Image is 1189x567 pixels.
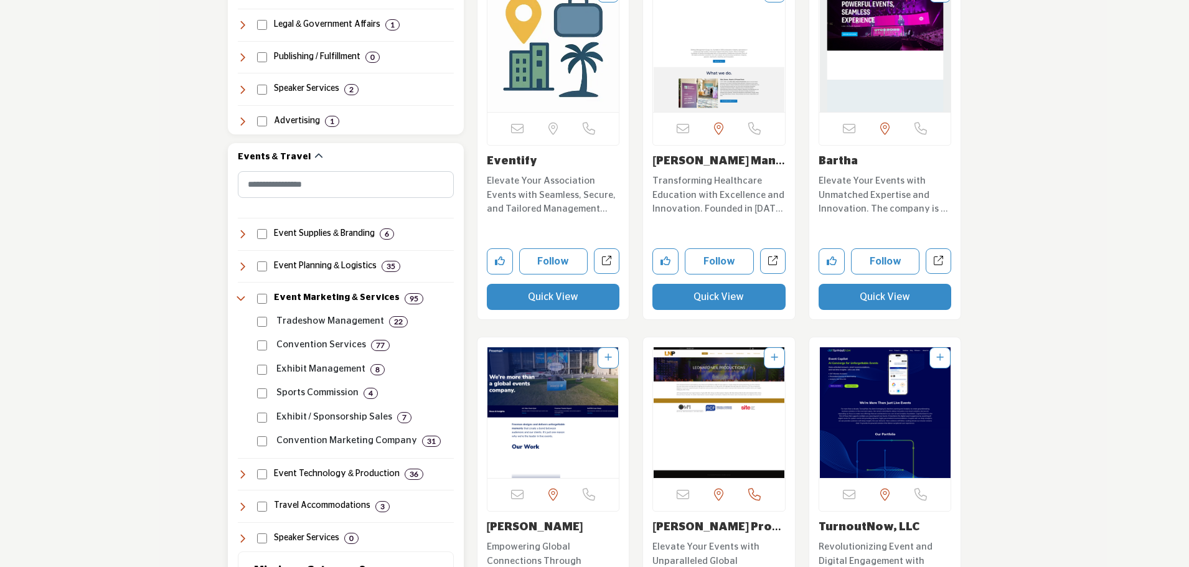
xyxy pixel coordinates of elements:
[349,85,354,94] b: 2
[369,389,373,398] b: 4
[257,229,267,239] input: Select Event Supplies & Branding checkbox
[274,83,339,95] h4: Speaker Services: Expert speakers, coaching, and leadership development programs, along with spea...
[330,117,334,126] b: 1
[257,388,267,398] input: Select Sports Commission checkbox
[385,230,389,238] b: 6
[519,248,588,274] button: Follow
[274,468,400,480] h4: Event Technology & Production: Technology and production services, including audiovisual solution...
[819,347,951,478] img: TurnoutNow, LLC
[653,347,785,478] a: Open Listing in new tab
[370,364,385,375] div: 8 Results For Exhibit Management
[344,84,359,95] div: 2 Results For Speaker Services
[274,115,320,128] h4: Advertising: Agencies, services, and promotional products that help organizations enhance brand v...
[397,412,411,423] div: 7 Results For Exhibit / Sponsorship Sales
[652,248,679,274] button: Like company
[405,293,423,304] div: 95 Results For Event Marketing & Services
[376,341,385,350] b: 77
[487,521,620,535] h3: Freeman
[851,248,920,274] button: Follow
[819,521,952,535] h3: TurnoutNow, LLC
[760,248,786,274] a: Open dillehay-management-group-inc in new tab
[487,174,620,217] p: Elevate Your Association Events with Seamless, Secure, and Tailored Management Solutions In the r...
[389,316,408,327] div: 22 Results For Tradeshow Management
[257,294,267,304] input: Select Event Marketing & Services checkbox
[382,261,400,272] div: 35 Results For Event Planning & Logistics
[371,340,390,351] div: 77 Results For Convention Services
[410,294,418,303] b: 95
[274,532,339,545] h4: Speaker Services: Expert speakers, coaching, and leadership development programs, along with spea...
[257,261,267,271] input: Select Event Planning & Logistics checkbox
[819,248,845,274] button: Like company
[819,284,952,310] button: Quick View
[274,260,377,273] h4: Event Planning & Logistics: Event planning, venue selection, and on-site management for meetings,...
[487,248,513,274] button: Like company
[487,155,620,169] h3: Eventify
[652,156,785,180] a: [PERSON_NAME] Management ...
[276,386,359,400] p: Sports Commission: Planning and support for sports events.
[771,354,778,362] a: Add To List
[936,354,944,362] a: Add To List
[274,228,375,240] h4: Event Supplies & Branding: Customized event materials such as badges, branded merchandise, lanyar...
[594,248,619,274] a: Open eventify in new tab
[365,52,380,63] div: 0 Results For Publishing / Fulfillment
[487,171,620,217] a: Elevate Your Association Events with Seamless, Secure, and Tailored Management Solutions In the r...
[238,171,454,198] input: Search Category
[274,51,360,63] h4: Publishing / Fulfillment: Solutions for creating, distributing, and managing publications, direct...
[652,284,786,310] button: Quick View
[653,347,785,478] img: Leonard Neil Productions
[274,500,370,512] h4: Travel Accommodations: Lodging solutions, including hotels, resorts, and corporate housing for bu...
[364,388,378,399] div: 4 Results For Sports Commission
[257,317,267,327] input: Select Tradeshow Management checkbox
[819,347,951,478] a: Open Listing in new tab
[380,228,394,240] div: 6 Results For Event Supplies & Branding
[344,533,359,544] div: 0 Results For Speaker Services
[257,52,267,62] input: Select Publishing / Fulfillment checkbox
[257,116,267,126] input: Select Advertising checkbox
[652,522,781,546] a: [PERSON_NAME] Product...
[652,171,786,217] a: Transforming Healthcare Education with Excellence and Innovation. Founded in [DATE] and headquart...
[394,317,403,326] b: 22
[819,522,919,533] a: TurnoutNow, LLC
[402,413,407,422] b: 7
[276,338,366,352] p: Convention Services: Logistics and planning support for events.
[238,151,311,164] h2: Events & Travel
[427,437,436,446] b: 31
[385,19,400,30] div: 1 Results For Legal & Government Affairs
[257,20,267,30] input: Select Legal & Government Affairs checkbox
[276,362,365,377] p: Exhibit Management: Planning and logistics for exhibit halls.
[487,347,619,478] a: Open Listing in new tab
[926,248,951,274] a: Open bartha in new tab
[819,155,952,169] h3: Bartha
[604,354,612,362] a: Add To List
[257,365,267,375] input: Select Exhibit Management checkbox
[819,174,952,217] p: Elevate Your Events with Unmatched Expertise and Innovation. The company is a full-service event ...
[257,436,267,446] input: Select Convention Marketing Company checkbox
[375,501,390,512] div: 3 Results For Travel Accommodations
[390,21,395,29] b: 1
[276,314,384,329] p: Tradeshow Management: Management of trade shows and exhibit halls.
[349,534,354,543] b: 0
[257,469,267,479] input: Select Event Technology & Production checkbox
[819,171,952,217] a: Elevate Your Events with Unmatched Expertise and Innovation. The company is a full-service event ...
[487,156,537,167] a: Eventify
[257,85,267,95] input: Select Speaker Services checkbox
[325,116,339,127] div: 1 Results For Advertising
[257,413,267,423] input: Select Exhibit / Sponsorship Sales checkbox
[257,340,267,350] input: Select Convention Services checkbox
[405,469,423,480] div: 36 Results For Event Technology & Production
[257,502,267,512] input: Select Travel Accommodations checkbox
[487,522,583,533] a: [PERSON_NAME]
[387,262,395,271] b: 35
[274,19,380,31] h4: Legal & Government Affairs: Legal services, advocacy, lobbying, and government relations to suppo...
[685,248,754,274] button: Follow
[487,347,619,478] img: Freeman
[652,174,786,217] p: Transforming Healthcare Education with Excellence and Innovation. Founded in [DATE] and headquart...
[380,502,385,511] b: 3
[422,436,441,447] div: 31 Results For Convention Marketing Company
[652,521,786,535] h3: Leonard Neil Productions
[487,284,620,310] button: Quick View
[370,53,375,62] b: 0
[819,156,858,167] a: Bartha
[375,365,380,374] b: 8
[410,470,418,479] b: 36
